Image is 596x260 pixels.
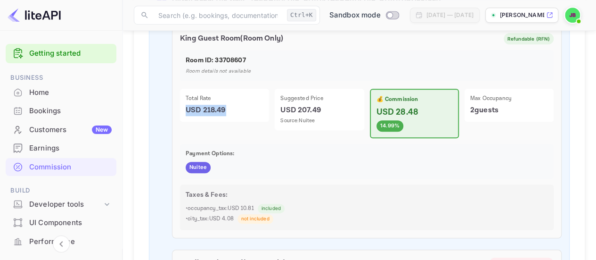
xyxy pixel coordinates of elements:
[6,233,116,251] div: Performance
[6,214,116,231] a: UI Components
[29,106,112,117] div: Bookings
[565,8,580,23] img: Justin Bossi
[6,139,116,158] div: Earnings
[280,105,358,116] p: USD 207.49
[29,143,112,154] div: Earnings
[186,56,548,66] p: Room ID: 33708607
[376,95,452,104] p: 💰 Commission
[29,218,112,228] div: UI Components
[287,9,316,21] div: Ctrl+K
[29,162,112,173] div: Commission
[29,199,102,210] div: Developer tools
[29,48,112,59] a: Getting started
[500,11,544,19] p: [PERSON_NAME]-tdgkc.nui...
[186,67,548,75] p: Room details not available
[280,117,358,125] p: Source: Nuitee
[376,106,452,118] p: USD 28.48
[8,8,61,23] img: LiteAPI logo
[258,205,285,212] span: included
[426,11,474,19] div: [DATE] — [DATE]
[29,87,112,98] div: Home
[92,126,112,134] div: New
[186,163,211,171] span: Nuitee
[6,84,116,101] a: Home
[186,214,548,224] p: • city_tax : USD 4.08
[6,185,116,196] span: Build
[53,235,70,252] button: Collapse navigation
[6,102,116,119] a: Bookings
[6,84,116,102] div: Home
[470,94,548,103] p: Max Occupancy
[6,158,116,176] a: Commission
[6,73,116,83] span: Business
[29,236,112,247] div: Performance
[6,214,116,232] div: UI Components
[186,94,263,103] p: Total Rate
[153,6,283,25] input: Search (e.g. bookings, documentation)
[186,150,548,158] p: Payment Options:
[470,105,548,116] p: 2 guests
[180,33,283,44] p: King Guest Room ( Room Only )
[6,121,116,138] a: CustomersNew
[6,44,116,63] div: Getting started
[6,196,116,213] div: Developer tools
[237,215,273,222] span: not included
[186,204,548,213] p: • occupancy_tax : USD 10.81
[329,10,381,21] span: Sandbox mode
[326,10,402,21] div: Switch to Production mode
[6,158,116,176] div: Commission
[29,125,112,135] div: Customers
[6,102,116,120] div: Bookings
[6,233,116,250] a: Performance
[504,35,554,42] span: Refundable (RFN)
[6,139,116,157] a: Earnings
[186,105,263,116] p: USD 218.49
[6,121,116,139] div: CustomersNew
[280,94,358,103] p: Suggested Price
[376,122,404,130] span: 14.99%
[186,190,548,200] p: Taxes & Fees:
